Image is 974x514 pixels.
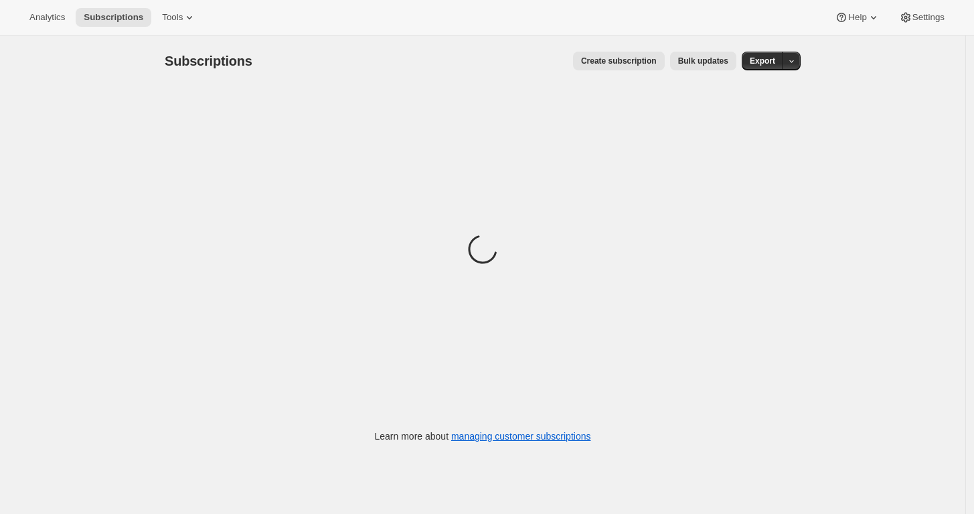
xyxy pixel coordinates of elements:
[165,54,252,68] span: Subscriptions
[581,56,657,66] span: Create subscription
[21,8,73,27] button: Analytics
[891,8,953,27] button: Settings
[742,52,783,70] button: Export
[750,56,775,66] span: Export
[678,56,728,66] span: Bulk updates
[573,52,665,70] button: Create subscription
[375,430,591,443] p: Learn more about
[76,8,151,27] button: Subscriptions
[827,8,888,27] button: Help
[162,12,183,23] span: Tools
[912,12,945,23] span: Settings
[848,12,866,23] span: Help
[29,12,65,23] span: Analytics
[84,12,143,23] span: Subscriptions
[154,8,204,27] button: Tools
[451,431,591,442] a: managing customer subscriptions
[670,52,736,70] button: Bulk updates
